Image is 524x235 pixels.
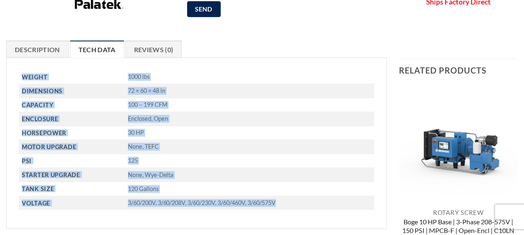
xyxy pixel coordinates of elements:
th: Horsepower [19,126,125,140]
a: Description [6,41,69,58]
p: 3/60/200V, 3/60/208V, 3/60/230V, 3/60/460V, 3/60/575V [128,199,374,207]
p: 30 HP [128,129,374,137]
a: Tech Data [70,41,124,58]
p: 120 Gallons [128,185,374,193]
h3: Related products [399,59,518,81]
th: Tank Size [19,182,125,196]
th: Motor Upgrade [19,140,125,154]
p: Enclosed, Open [128,115,374,123]
p: 100 – 199 CFM [128,101,374,109]
p: 125 [128,157,374,165]
input: Send [187,1,221,17]
th: PSI [19,154,125,168]
td: 72 × 60 × 48 in [125,84,374,98]
th: Voltage [19,196,125,210]
th: Starter Upgrade [19,168,125,182]
th: Dimensions [19,84,125,98]
p: None, Wye-Delta [128,171,374,179]
th: Weight [19,70,125,84]
td: 1000 lbs [125,70,374,84]
table: Product Details [19,70,374,210]
a: Reviews (0) [125,41,182,58]
p: None, TEFC [128,143,374,151]
th: Capacity [19,98,125,112]
img: Boge 10 HP Base | 3-Phase 208-575V | 150 PSI | MPCB-F | Open-Encl | C10LN [399,85,518,204]
p: Rotary Screw [399,209,518,216]
th: Enclosure [19,112,125,126]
